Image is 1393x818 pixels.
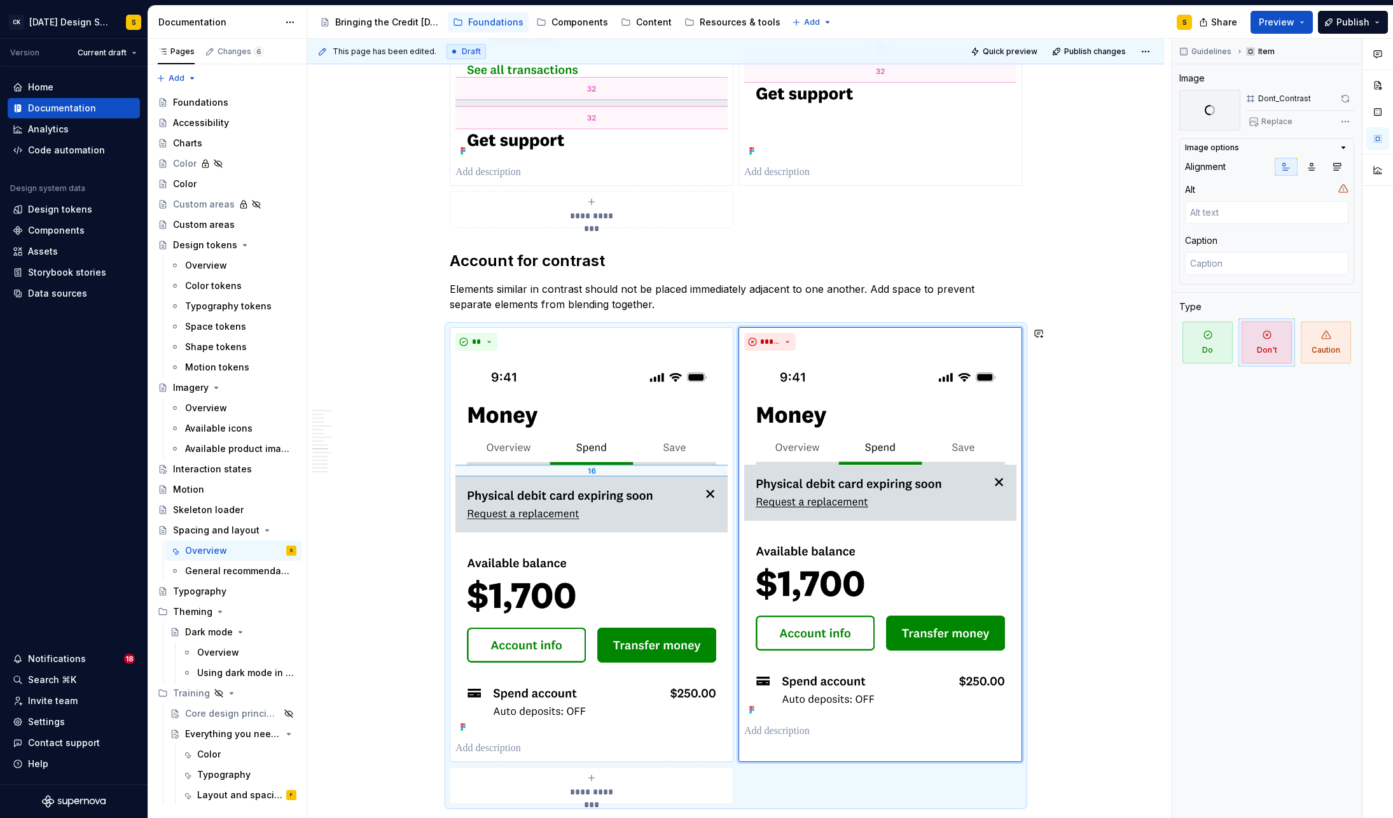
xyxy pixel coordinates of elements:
div: Training [173,687,210,700]
div: Storybook stories [28,266,106,279]
div: CK [9,15,24,30]
h2: Account for contrast [450,251,1022,271]
a: Custom areas [153,194,301,215]
span: Current draft [78,48,127,58]
div: Page tree [315,10,786,35]
a: Color tokens [165,276,301,296]
div: Skeleton loader [173,504,244,516]
span: Add [169,73,184,83]
a: Foundations [448,12,529,32]
div: Imagery [173,381,209,394]
div: Color [173,178,197,190]
button: Guidelines [1175,43,1237,60]
div: Alignment [1185,160,1226,173]
div: Shape tokens [185,341,247,353]
a: Dark mode [165,622,301,642]
a: Accessibility [153,113,301,133]
div: Everything you need to know [185,728,281,740]
a: Content [616,12,677,32]
div: F [290,789,293,801]
a: Design tokens [8,199,140,220]
div: General recommendations [185,565,290,577]
a: Foundations [153,92,301,113]
button: Notifications18 [8,649,140,669]
div: Contact support [28,737,100,749]
div: Color tokens [185,279,242,292]
div: Layout and spacing [197,789,284,801]
a: Shape tokens [165,337,301,357]
div: Foundations [468,16,523,29]
a: Core design principles [165,703,301,724]
span: Publish changes [1064,46,1126,57]
div: Available icons [185,422,253,435]
div: Version [10,48,39,58]
div: Overview [185,402,227,414]
div: Invite team [28,695,78,707]
div: Assets [28,245,58,258]
div: Custom areas [173,218,235,231]
svg: Supernova Logo [42,795,106,808]
button: Don't [1238,318,1295,367]
a: Overview [165,255,301,276]
div: S [132,17,136,27]
a: Layout and spacingF [177,785,301,805]
a: Typography [177,765,301,785]
div: Accessibility [173,116,229,129]
a: Code automation [8,140,140,160]
a: Available product imagery [165,439,301,459]
div: Type [1179,300,1202,313]
a: Overview [165,398,301,418]
div: Training [153,683,301,703]
div: Space tokens [185,320,246,333]
div: Typography tokens [185,300,272,313]
a: Custom areas [153,215,301,235]
div: Data sources [28,287,87,300]
a: Charts [153,133,301,153]
a: Settings [8,712,140,732]
span: 6 [254,46,264,57]
div: Spacing and layout [173,524,260,537]
span: Quick preview [983,46,1037,57]
a: Data sources [8,283,140,304]
a: Bringing the Credit [DATE] brand to life across products [315,12,445,32]
span: Add [804,17,820,27]
span: Don't [1242,321,1292,363]
a: Interaction states [153,459,301,479]
span: Draft [462,46,481,57]
span: Preview [1259,16,1294,29]
div: Page tree [153,92,301,805]
span: Caution [1301,321,1351,363]
span: 18 [124,654,135,664]
div: Overview [185,259,227,272]
div: Typography [197,768,251,781]
button: Share [1193,11,1245,34]
div: Using dark mode in Figma [197,666,294,679]
button: Quick preview [967,43,1043,60]
button: Caution [1298,318,1354,367]
button: Add [788,13,836,31]
button: Current draft [72,44,142,62]
a: OverviewS [165,540,301,561]
button: Help [8,754,140,774]
a: Analytics [8,119,140,139]
div: Design tokens [173,239,237,251]
div: Home [28,81,53,94]
div: Image [1179,72,1205,85]
div: S [1182,17,1187,27]
a: Color [177,744,301,765]
div: Caption [1185,234,1217,247]
a: Documentation [8,98,140,118]
a: Space tokens [165,316,301,337]
div: Available product imagery [185,442,290,455]
a: Using dark mode in Figma [177,663,301,683]
a: Motion tokens [165,357,301,377]
div: Charts [173,137,202,150]
div: [DATE] Design System [29,16,111,29]
span: Guidelines [1191,46,1231,57]
a: Imagery [153,377,301,398]
div: Code automation [28,144,105,157]
a: Storybook stories [8,262,140,283]
div: Design system data [10,183,85,194]
a: Invite team [8,691,140,711]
